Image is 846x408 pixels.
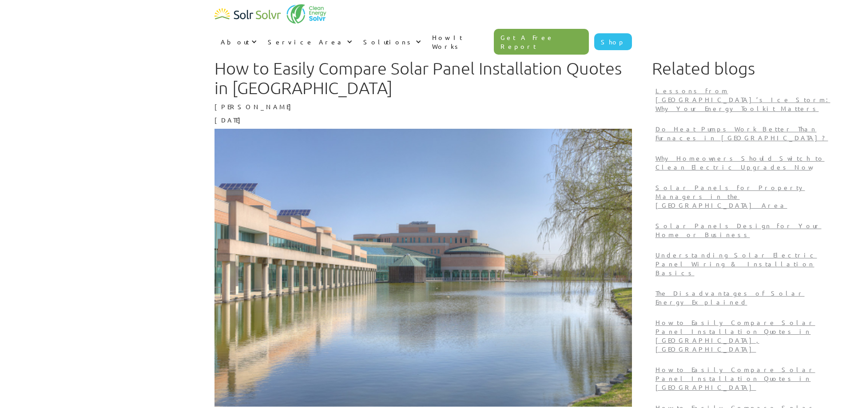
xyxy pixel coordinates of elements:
p: [DATE] [214,115,632,124]
p: Solar Panels for Property Managers in the [GEOGRAPHIC_DATA] Area [655,183,834,210]
a: Lessons from [GEOGRAPHIC_DATA]’s Ice Storm: Why Your Energy Toolkit Matters [652,83,838,121]
p: How to Easily Compare Solar Panel Installation Quotes in [GEOGRAPHIC_DATA], [GEOGRAPHIC_DATA] [655,318,834,353]
a: Solar Panels for Property Managers in the [GEOGRAPHIC_DATA] Area [652,179,838,218]
div: Solutions [363,37,413,46]
p: Do Heat Pumps Work Better Than Furnaces in [GEOGRAPHIC_DATA]? [655,124,834,142]
a: Do Heat Pumps Work Better Than Furnaces in [GEOGRAPHIC_DATA]? [652,121,838,150]
a: Get A Free Report [494,29,589,55]
a: How to Easily Compare Solar Panel Installation Quotes in [GEOGRAPHIC_DATA] [652,361,838,400]
h1: Related blogs [652,59,838,78]
a: Shop [594,33,632,50]
p: Solar Panels Design for Your Home or Business [655,221,834,239]
p: Why Homeowners Should Switch to Clean Electric Upgrades Now [655,154,834,171]
p: The Disadvantages of Solar Energy Explained [655,289,834,306]
a: How It Works [426,24,494,59]
a: Understanding Solar Electric Panel Wiring & Installation Basics [652,247,838,285]
p: Understanding Solar Electric Panel Wiring & Installation Basics [655,250,834,277]
p: Lessons from [GEOGRAPHIC_DATA]’s Ice Storm: Why Your Energy Toolkit Matters [655,86,834,113]
div: About [221,37,249,46]
a: How to Easily Compare Solar Panel Installation Quotes in [GEOGRAPHIC_DATA], [GEOGRAPHIC_DATA] [652,314,838,361]
p: How to Easily Compare Solar Panel Installation Quotes in [GEOGRAPHIC_DATA] [655,365,834,392]
p: [PERSON_NAME] [214,102,632,111]
a: Why Homeowners Should Switch to Clean Electric Upgrades Now [652,150,838,179]
div: Solutions [357,28,426,55]
a: Solar Panels Design for Your Home or Business [652,218,838,247]
div: Service Area [262,28,357,55]
a: The Disadvantages of Solar Energy Explained [652,285,838,314]
div: About [214,28,262,55]
div: Service Area [268,37,345,46]
h1: How to Easily Compare Solar Panel Installation Quotes in [GEOGRAPHIC_DATA] [214,59,632,98]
